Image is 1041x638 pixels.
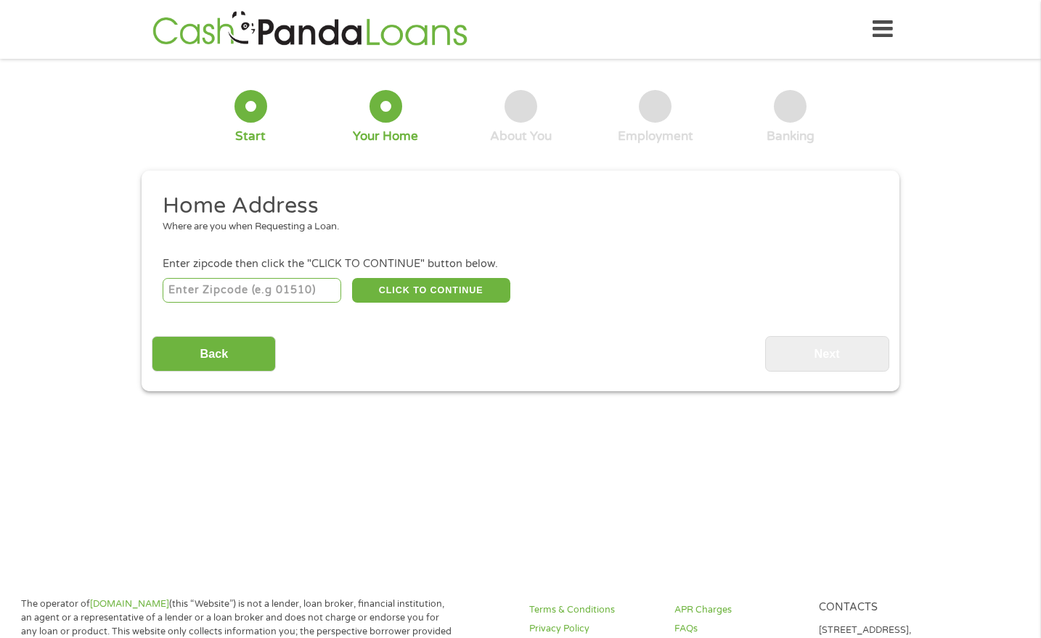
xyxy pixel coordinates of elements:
[767,128,815,144] div: Banking
[352,278,510,303] button: CLICK TO CONTINUE
[490,128,552,144] div: About You
[148,9,472,50] img: GetLoanNow Logo
[90,598,169,610] a: [DOMAIN_NAME]
[529,603,656,617] a: Terms & Conditions
[235,128,266,144] div: Start
[674,603,801,617] a: APR Charges
[163,278,342,303] input: Enter Zipcode (e.g 01510)
[765,336,889,372] input: Next
[353,128,418,144] div: Your Home
[152,336,276,372] input: Back
[163,256,878,272] div: Enter zipcode then click the "CLICK TO CONTINUE" button below.
[618,128,693,144] div: Employment
[819,601,946,615] h4: Contacts
[163,220,868,234] div: Where are you when Requesting a Loan.
[163,192,868,221] h2: Home Address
